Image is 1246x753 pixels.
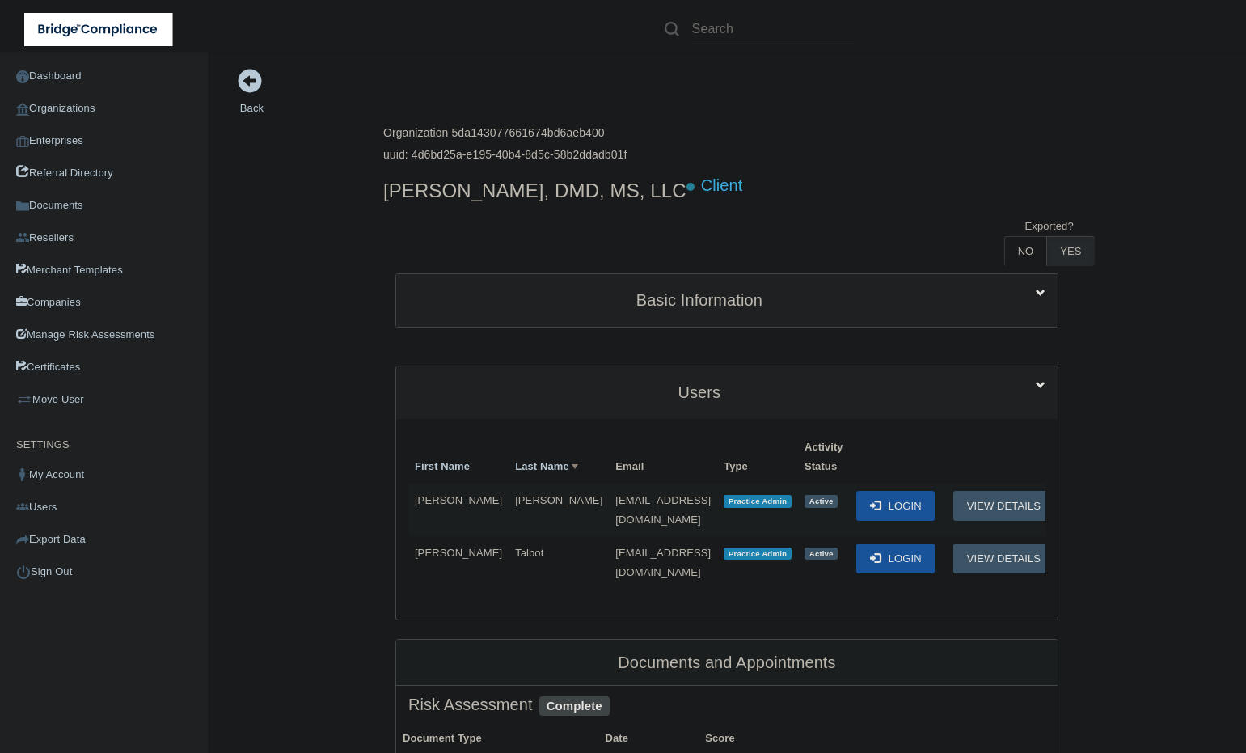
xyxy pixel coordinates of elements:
[383,180,686,201] h4: [PERSON_NAME], DMD, MS, LLC
[16,565,31,579] img: ic_power_dark.7ecde6b1.png
[615,494,711,526] span: [EMAIL_ADDRESS][DOMAIN_NAME]
[240,82,264,114] a: Back
[415,494,502,506] span: [PERSON_NAME]
[408,374,1045,411] a: Users
[408,696,1045,713] h5: Risk Assessment
[953,491,1054,521] button: View Details
[408,383,990,401] h5: Users
[856,544,935,573] button: Login
[798,431,850,484] th: Activity Status
[1004,217,1095,236] td: Exported?
[515,494,602,506] span: [PERSON_NAME]
[16,435,70,455] label: SETTINGS
[396,640,1058,687] div: Documents and Appointments
[615,547,711,578] span: [EMAIL_ADDRESS][DOMAIN_NAME]
[856,491,935,521] button: Login
[408,291,990,309] h5: Basic Information
[383,127,627,139] h6: Organization 5da143077661674bd6aeb400
[16,200,29,213] img: icon-documents.8dae5593.png
[1004,236,1047,266] label: NO
[24,13,173,46] img: bridge_compliance_login_screen.278c3ca4.svg
[16,70,29,83] img: ic_dashboard_dark.d01f4a41.png
[717,431,798,484] th: Type
[415,457,470,476] a: First Name
[415,547,502,559] span: [PERSON_NAME]
[16,533,29,546] img: icon-export.b9366987.png
[16,468,29,481] img: ic_user_dark.df1a06c3.png
[692,15,854,44] input: Search
[16,136,29,147] img: enterprise.0d942306.png
[515,547,543,559] span: Talbot
[16,501,29,514] img: icon-users.e205127d.png
[16,391,32,408] img: briefcase.64adab9b.png
[805,548,838,561] span: Active
[724,548,792,561] span: Practice Admin
[665,22,679,36] img: ic-search.3b580494.png
[539,696,610,717] span: Complete
[383,149,627,161] h6: uuid: 4d6bd25a-e195-40b4-8d5c-58b2ddadb01f
[16,103,29,116] img: organization-icon.f8decf85.png
[724,495,792,508] span: Practice Admin
[701,171,743,201] p: Client
[953,544,1054,573] button: View Details
[609,431,717,484] th: Email
[805,495,838,508] span: Active
[515,457,578,476] a: Last Name
[408,282,1045,319] a: Basic Information
[1046,236,1094,266] label: YES
[16,231,29,244] img: ic_reseller.de258add.png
